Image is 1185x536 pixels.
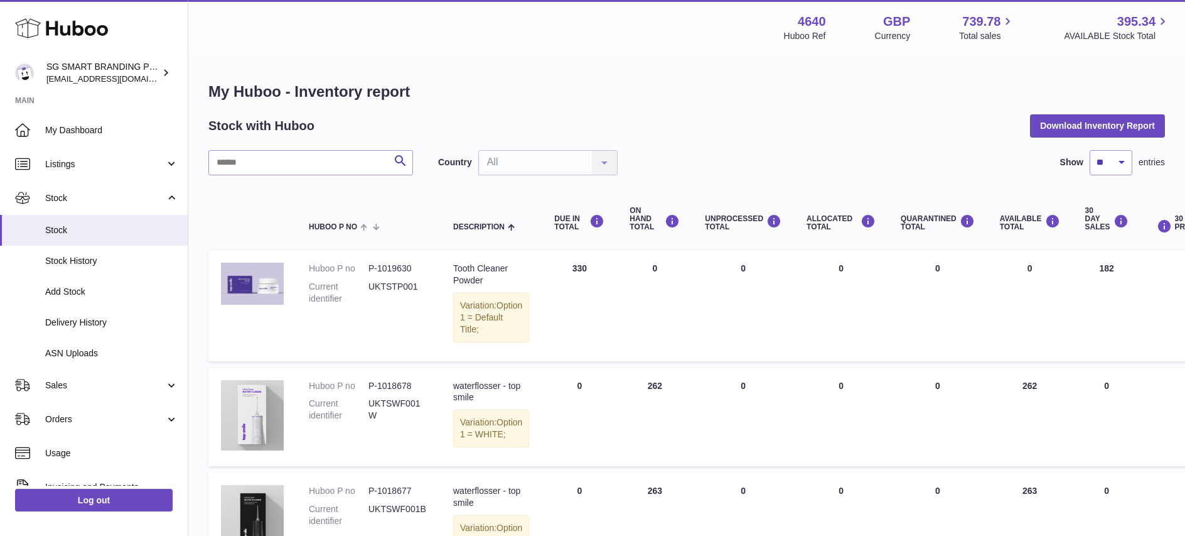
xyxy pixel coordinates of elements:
button: Download Inventory Report [1030,114,1165,137]
div: UNPROCESSED Total [705,214,781,231]
a: 395.34 AVAILABLE Stock Total [1064,13,1170,42]
a: 739.78 Total sales [959,13,1015,42]
h1: My Huboo - Inventory report [208,82,1165,102]
span: Listings [45,158,165,170]
td: 0 [794,368,888,467]
div: Variation: [453,293,529,342]
div: QUARANTINED Total [901,214,975,231]
span: 0 [935,263,940,273]
span: Delivery History [45,317,178,329]
span: 0 [935,381,940,391]
strong: 4640 [798,13,826,30]
span: [EMAIL_ADDRESS][DOMAIN_NAME] [46,74,185,84]
dt: Current identifier [309,281,368,305]
label: Show [1060,156,1083,168]
td: 0 [692,250,794,361]
span: Orders [45,413,165,425]
dd: P-1019630 [368,263,428,275]
dd: UKTSWF001W [368,398,428,422]
label: Country [438,156,472,168]
td: 0 [987,250,1073,361]
span: Description [453,223,505,231]
span: Total sales [959,30,1015,42]
span: Usage [45,447,178,459]
div: ALLOCATED Total [807,214,876,231]
div: DUE IN TOTAL [554,214,604,231]
img: uktopsmileshipping@gmail.com [15,63,34,82]
dt: Current identifier [309,503,368,527]
a: Log out [15,489,173,511]
dt: Current identifier [309,398,368,422]
div: waterflosser - top smile [453,380,529,404]
span: Stock History [45,255,178,267]
div: ON HAND Total [630,207,680,232]
dd: P-1018678 [368,380,428,392]
span: Stock [45,224,178,236]
td: 182 [1073,250,1141,361]
div: 30 DAY SALES [1085,207,1129,232]
td: 330 [542,250,617,361]
span: AVAILABLE Stock Total [1064,30,1170,42]
span: ASN Uploads [45,347,178,359]
span: Invoicing and Payments [45,481,165,493]
span: My Dashboard [45,124,178,136]
span: entries [1139,156,1165,168]
span: Huboo P no [309,223,357,231]
div: Tooth Cleaner Powder [453,263,529,287]
div: AVAILABLE Total [1000,214,1060,231]
td: 0 [617,250,692,361]
td: 0 [692,368,794,467]
td: 0 [794,250,888,361]
td: 262 [617,368,692,467]
dd: UKTSTP001 [368,281,428,305]
td: 262 [987,368,1073,467]
span: Stock [45,192,165,204]
div: Variation: [453,410,529,447]
dd: UKTSWF001B [368,503,428,527]
dd: P-1018677 [368,485,428,497]
span: Option 1 = Default Title; [460,300,522,334]
td: 0 [542,368,617,467]
div: waterflosser - top smile [453,485,529,509]
div: SG SMART BRANDING PTE. LTD. [46,61,159,85]
span: Add Stock [45,286,178,298]
div: Huboo Ref [784,30,826,42]
span: 0 [935,486,940,496]
img: product image [221,263,284,305]
strong: GBP [883,13,910,30]
span: 739.78 [962,13,1000,30]
img: product image [221,380,284,451]
dt: Huboo P no [309,263,368,275]
td: 0 [1073,368,1141,467]
span: 395.34 [1117,13,1156,30]
h2: Stock with Huboo [208,118,314,134]
dt: Huboo P no [309,485,368,497]
dt: Huboo P no [309,380,368,392]
span: Sales [45,380,165,391]
div: Currency [875,30,911,42]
